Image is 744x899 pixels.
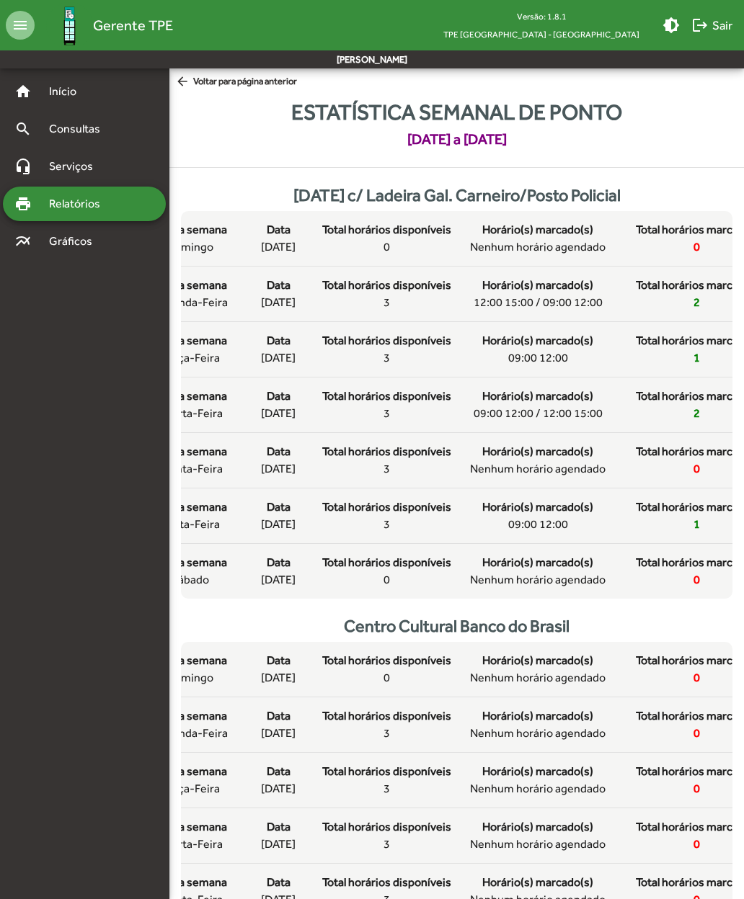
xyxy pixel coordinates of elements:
[686,12,738,38] button: Sair
[432,7,651,25] div: Versão: 1.8.1
[261,780,296,797] span: [DATE]
[474,294,603,311] span: 12:00 15:00 / 09:00 12:00
[267,221,291,238] span: Data
[93,14,173,37] span: Gerente TPE
[261,349,296,367] span: [DATE]
[154,277,227,294] span: Dia da semana
[384,725,390,742] span: 3
[154,498,227,516] span: Dia da semana
[470,238,606,256] span: Nenhum horário agendado
[14,158,32,175] mat-icon: headset_mic
[694,294,700,311] span: 2
[694,516,700,533] span: 1
[694,571,700,589] span: 0
[482,707,593,725] span: Horário(s) marcado(s)
[384,571,390,589] span: 0
[482,277,593,294] span: Horário(s) marcado(s)
[154,874,227,891] span: Dia da semana
[384,836,390,853] span: 3
[470,725,606,742] span: Nenhum horário agendado
[384,460,390,478] span: 3
[154,652,227,669] span: Dia da semana
[384,294,390,311] span: 3
[261,516,296,533] span: [DATE]
[160,349,220,367] span: terça-feira
[384,669,390,686] span: 0
[40,195,119,213] span: Relatórios
[14,233,32,250] mat-icon: multiline_chart
[267,652,291,669] span: Data
[694,725,700,742] span: 0
[691,12,732,38] span: Sair
[175,74,193,90] mat-icon: arrow_back
[46,2,93,49] img: Logo
[691,17,709,34] mat-icon: logout
[482,443,593,460] span: Horário(s) marcado(s)
[470,460,606,478] span: Nenhum horário agendado
[160,780,220,797] span: terça-feira
[40,83,97,100] span: Início
[694,405,700,422] span: 2
[322,818,451,836] span: Total horários disponíveis
[322,554,451,571] span: Total horários disponíveis
[175,74,297,90] span: Voltar para página anterior
[267,332,291,349] span: Data
[482,221,593,238] span: Horário(s) marcado(s)
[322,443,451,460] span: Total horários disponíveis
[154,707,227,725] span: Dia da semana
[694,460,700,478] span: 0
[470,571,606,589] span: Nenhum horário agendado
[267,874,291,891] span: Data
[508,516,568,533] span: 09:00 12:00
[167,238,213,256] span: domingo
[157,836,223,853] span: quarta-feira
[482,554,593,571] span: Horário(s) marcado(s)
[694,780,700,797] span: 0
[172,571,209,589] span: sábado
[407,128,507,150] strong: [DATE] a [DATE]
[154,332,227,349] span: Dia da semana
[40,120,119,138] span: Consultas
[344,617,570,635] strong: Centro Cultural Banco do Brasil
[322,874,451,891] span: Total horários disponíveis
[14,83,32,100] mat-icon: home
[663,17,680,34] mat-icon: brightness_medium
[322,388,451,405] span: Total horários disponíveis
[261,725,296,742] span: [DATE]
[482,652,593,669] span: Horário(s) marcado(s)
[154,554,227,571] span: Dia da semana
[322,498,451,516] span: Total horários disponíveis
[40,158,112,175] span: Serviços
[40,233,112,250] span: Gráficos
[154,388,227,405] span: Dia da semana
[157,405,223,422] span: quarta-feira
[384,405,390,422] span: 3
[482,874,593,891] span: Horário(s) marcado(s)
[267,818,291,836] span: Data
[322,332,451,349] span: Total horários disponíveis
[470,669,606,686] span: Nenhum horário agendado
[470,836,606,853] span: Nenhum horário agendado
[154,443,227,460] span: Dia da semana
[14,195,32,213] mat-icon: print
[508,349,568,367] span: 09:00 12:00
[267,498,291,516] span: Data
[291,96,622,128] span: Estatística semanal de ponto
[482,818,593,836] span: Horário(s) marcado(s)
[322,763,451,780] span: Total horários disponíveis
[261,571,296,589] span: [DATE]
[432,25,651,43] span: TPE [GEOGRAPHIC_DATA] - [GEOGRAPHIC_DATA]
[322,221,451,238] span: Total horários disponíveis
[322,652,451,669] span: Total horários disponíveis
[384,238,390,256] span: 0
[154,763,227,780] span: Dia da semana
[261,238,296,256] span: [DATE]
[694,669,700,686] span: 0
[35,2,173,49] a: Gerente TPE
[470,780,606,797] span: Nenhum horário agendado
[154,818,227,836] span: Dia da semana
[267,763,291,780] span: Data
[482,388,593,405] span: Horário(s) marcado(s)
[261,294,296,311] span: [DATE]
[158,460,223,478] span: quinta-feira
